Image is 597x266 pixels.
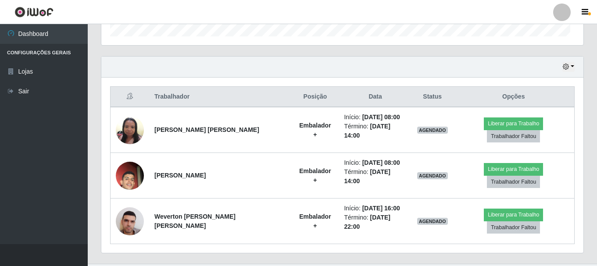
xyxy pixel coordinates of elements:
strong: Embalador + [299,213,331,229]
time: [DATE] 08:00 [362,159,400,166]
strong: [PERSON_NAME] [154,172,206,179]
li: Término: [344,167,406,186]
time: [DATE] 16:00 [362,205,400,212]
span: AGENDADO [417,127,448,134]
th: Posição [291,87,339,107]
button: Trabalhador Faltou [487,176,540,188]
img: CoreUI Logo [14,7,54,18]
strong: Embalador + [299,122,331,138]
strong: [PERSON_NAME] [PERSON_NAME] [154,126,259,133]
strong: Weverton [PERSON_NAME] [PERSON_NAME] [154,213,236,229]
button: Liberar para Trabalho [484,209,543,221]
li: Término: [344,213,406,231]
li: Início: [344,113,406,122]
li: Início: [344,158,406,167]
span: AGENDADO [417,172,448,179]
li: Início: [344,204,406,213]
th: Status [412,87,453,107]
th: Opções [453,87,575,107]
th: Trabalhador [149,87,291,107]
strong: Embalador + [299,167,331,184]
button: Trabalhador Faltou [487,130,540,142]
button: Liberar para Trabalho [484,117,543,130]
th: Data [339,87,411,107]
time: [DATE] 08:00 [362,113,400,121]
button: Trabalhador Faltou [487,221,540,234]
button: Liberar para Trabalho [484,163,543,175]
li: Término: [344,122,406,140]
img: 1721259813079.jpeg [116,111,144,149]
span: AGENDADO [417,218,448,225]
img: 1752584852872.jpeg [116,202,144,240]
img: 1729120016145.jpeg [116,151,144,201]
